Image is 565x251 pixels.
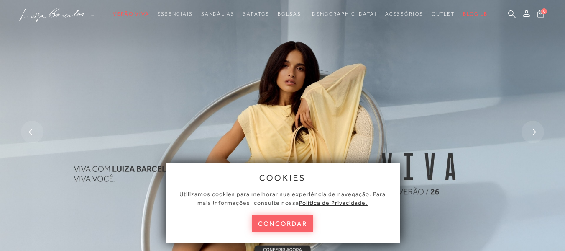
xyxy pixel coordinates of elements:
[385,6,423,22] a: noSubCategoriesText
[432,11,455,17] span: Outlet
[243,6,269,22] a: noSubCategoriesText
[201,6,235,22] a: noSubCategoriesText
[113,6,149,22] a: noSubCategoriesText
[278,11,301,17] span: Bolsas
[385,11,423,17] span: Acessórios
[463,11,487,17] span: BLOG LB
[113,11,149,17] span: Verão Viva
[259,173,306,182] span: cookies
[243,11,269,17] span: Sapatos
[299,199,368,206] a: Política de Privacidade.
[157,6,192,22] a: noSubCategoriesText
[201,11,235,17] span: Sandálias
[535,9,547,21] button: 0
[309,11,377,17] span: [DEMOGRAPHIC_DATA]
[157,11,192,17] span: Essenciais
[278,6,301,22] a: noSubCategoriesText
[463,6,487,22] a: BLOG LB
[179,191,386,206] span: Utilizamos cookies para melhorar sua experiência de navegação. Para mais informações, consulte nossa
[252,215,314,232] button: concordar
[541,8,547,14] span: 0
[432,6,455,22] a: noSubCategoriesText
[309,6,377,22] a: noSubCategoriesText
